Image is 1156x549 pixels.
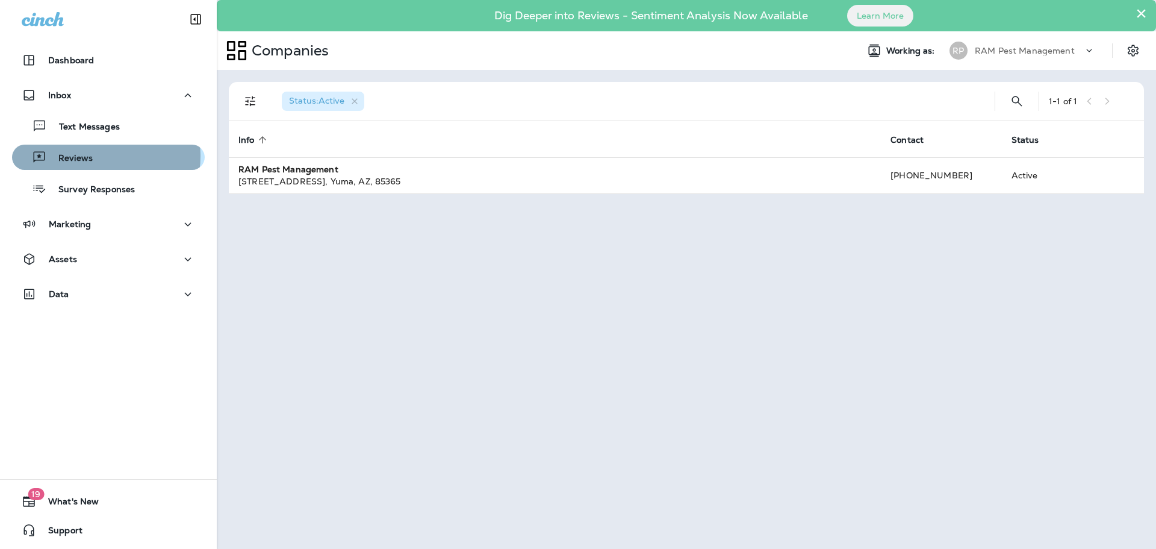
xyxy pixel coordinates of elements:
[289,95,344,106] span: Status : Active
[12,282,205,306] button: Data
[49,219,91,229] p: Marketing
[36,497,99,511] span: What's New
[49,254,77,264] p: Assets
[12,48,205,72] button: Dashboard
[282,92,364,111] div: Status:Active
[949,42,968,60] div: RP
[12,145,205,170] button: Reviews
[890,134,939,145] span: Contact
[1011,134,1055,145] span: Status
[47,122,120,133] p: Text Messages
[48,55,94,65] p: Dashboard
[28,488,44,500] span: 19
[12,176,205,201] button: Survey Responses
[1005,89,1029,113] button: Search Companies
[12,518,205,542] button: Support
[890,135,924,145] span: Contact
[886,46,937,56] span: Working as:
[238,135,255,145] span: Info
[238,134,270,145] span: Info
[46,153,93,165] p: Reviews
[1136,4,1147,23] button: Close
[247,42,329,60] p: Companies
[1049,96,1077,106] div: 1 - 1 of 1
[12,113,205,139] button: Text Messages
[46,184,135,196] p: Survey Responses
[1011,135,1039,145] span: Status
[847,5,913,27] button: Learn More
[179,7,213,31] button: Collapse Sidebar
[48,90,71,100] p: Inbox
[12,247,205,271] button: Assets
[881,157,1001,193] td: [PHONE_NUMBER]
[459,14,843,17] p: Dig Deeper into Reviews - Sentiment Analysis Now Available
[12,212,205,236] button: Marketing
[49,289,69,299] p: Data
[1002,157,1079,193] td: Active
[1122,40,1144,61] button: Settings
[238,164,338,175] strong: RAM Pest Management
[975,46,1075,55] p: RAM Pest Management
[238,89,263,113] button: Filters
[12,489,205,513] button: 19What's New
[36,525,82,540] span: Support
[238,175,871,187] div: [STREET_ADDRESS] , Yuma , AZ , 85365
[12,83,205,107] button: Inbox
